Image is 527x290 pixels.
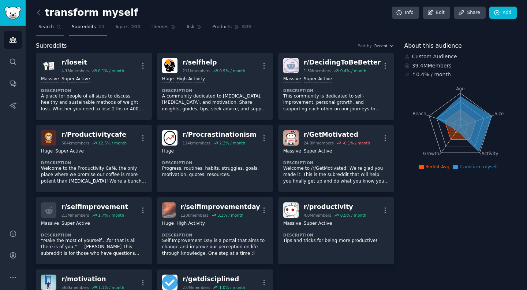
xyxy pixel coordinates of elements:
[41,160,147,165] dt: Description
[162,148,174,155] div: Huge
[157,125,273,192] a: Procrastinationismr/Procrastinationism114kmembers2.3% / monthHugeDescriptionProgress, routines, h...
[41,93,147,113] p: A place for people of all sizes to discuss healthy and sustainable methods of weight loss. Whethe...
[423,151,439,156] tspan: Growth
[61,275,124,284] div: r/ motivation
[151,24,169,30] span: Themes
[219,68,245,73] div: 0.9 % / month
[423,7,450,19] a: Edit
[304,76,332,83] div: Super Active
[183,140,210,146] div: 114k members
[283,148,301,155] div: Massive
[115,24,128,30] span: Topics
[278,197,394,264] a: productivityr/productivity4.0Mmembers0.5% / monthMassiveSuper ActiveDescriptionTips and tricks fo...
[304,140,334,146] div: 24.0M members
[358,43,372,48] div: Sort by
[183,285,210,290] div: 2.0M members
[481,151,498,156] tspan: Activity
[61,130,127,139] div: r/ Productivitycafe
[162,160,268,165] dt: Description
[162,232,268,238] dt: Description
[41,58,56,73] img: loseit
[162,238,268,257] p: Self Improvement Day is a portal that aims to change and improve our perception on life through k...
[392,7,419,19] a: Info
[162,88,268,93] dt: Description
[283,238,389,244] p: Tips and tricks for being more productive!
[162,76,174,83] div: Huge
[283,165,389,185] p: Welcome to /r/GetMotivated! We're glad you made it. This is the subreddit that will help you fina...
[41,220,59,227] div: Massive
[41,238,147,257] p: “Make the most of yourself....for that is all there is of you.” ― [PERSON_NAME] This subreddit is...
[283,130,299,146] img: GetMotivated
[456,86,465,91] tspan: Age
[219,140,245,146] div: 2.3 % / month
[412,111,426,116] tspan: Reach
[61,140,89,146] div: 664k members
[183,130,257,139] div: r/ Procrastinationism
[425,164,449,169] span: Reddit Avg
[304,148,332,155] div: Super Active
[460,164,498,169] span: transform myself
[304,220,332,227] div: Super Active
[61,213,89,218] div: 2.3M members
[36,21,64,36] a: Search
[374,43,388,48] span: Recent
[41,88,147,93] dt: Description
[217,213,243,218] div: 3.3 % / month
[98,24,105,30] span: 11
[343,140,370,146] div: -0.1 % / month
[340,213,366,218] div: 0.5 % / month
[183,68,210,73] div: 211k members
[283,76,301,83] div: Massive
[283,220,301,227] div: Massive
[36,53,152,120] a: loseitr/loseit4.1Mmembers0.1% / monthMassiveSuper ActiveDescriptionA place for people of all size...
[61,68,89,73] div: 4.1M members
[278,53,394,120] a: DecidingToBeBetterr/DecidingToBeBetter1.3Mmembers0.4% / monthMassiveSuper ActiveDescriptionThis c...
[98,213,124,218] div: 1.7 % / month
[61,220,90,227] div: Super Active
[61,76,90,83] div: Super Active
[283,202,299,218] img: productivity
[283,88,389,93] dt: Description
[69,21,107,36] a: Subreddits11
[98,68,124,73] div: 0.1 % / month
[41,130,56,146] img: Productivitycafe
[184,21,205,36] a: Ask
[72,24,96,30] span: Subreddits
[283,58,299,73] img: DecidingToBeBetter
[131,24,141,30] span: 200
[212,24,232,30] span: Products
[176,220,205,227] div: High Activity
[278,125,394,192] a: GetMotivatedr/GetMotivated24.0Mmembers-0.1% / monthMassiveSuper ActiveDescriptionWelcome to /r/Ge...
[148,21,179,36] a: Themes
[55,148,84,155] div: Super Active
[283,160,389,165] dt: Description
[210,21,254,36] a: Products505
[98,140,127,146] div: 12.5 % / month
[219,285,245,290] div: 1.0 % / month
[41,275,56,290] img: motivation
[4,7,21,19] img: GummySearch logo
[162,275,177,290] img: getdisciplined
[340,68,366,73] div: 0.4 % / month
[41,165,147,185] p: Welcome to the Productivity Café, the only place where we promise our coffee is more potent than ...
[41,76,59,83] div: Massive
[412,71,451,78] div: ↑ 0.4 % / month
[157,197,273,264] a: selfimprovementdayr/selfimprovementday120kmembers3.3% / monthHugeHigh ActivityDescriptionSelf Imp...
[242,24,251,30] span: 505
[374,43,394,48] button: Recent
[157,53,273,120] a: selfhelpr/selfhelp211kmembers0.9% / monthHugeHigh ActivityDescriptionA community dedicated to [ME...
[183,58,245,67] div: r/ selfhelp
[36,197,152,264] a: r/selfimprovement2.3Mmembers1.7% / monthMassiveSuper ActiveDescription“Make the most of yourself....
[98,285,124,290] div: 1.1 % / month
[162,58,177,73] img: selfhelp
[176,76,205,83] div: High Activity
[61,58,124,67] div: r/ loseit
[489,7,517,19] a: Add
[162,130,177,146] img: Procrastinationism
[36,7,138,19] h2: transform myself
[183,275,245,284] div: r/ getdisciplined
[61,285,89,290] div: 568k members
[283,93,389,113] p: This community is dedicated to self-improvement, personal growth, and supporting each other on ou...
[304,130,370,139] div: r/ GetMotivated
[41,232,147,238] dt: Description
